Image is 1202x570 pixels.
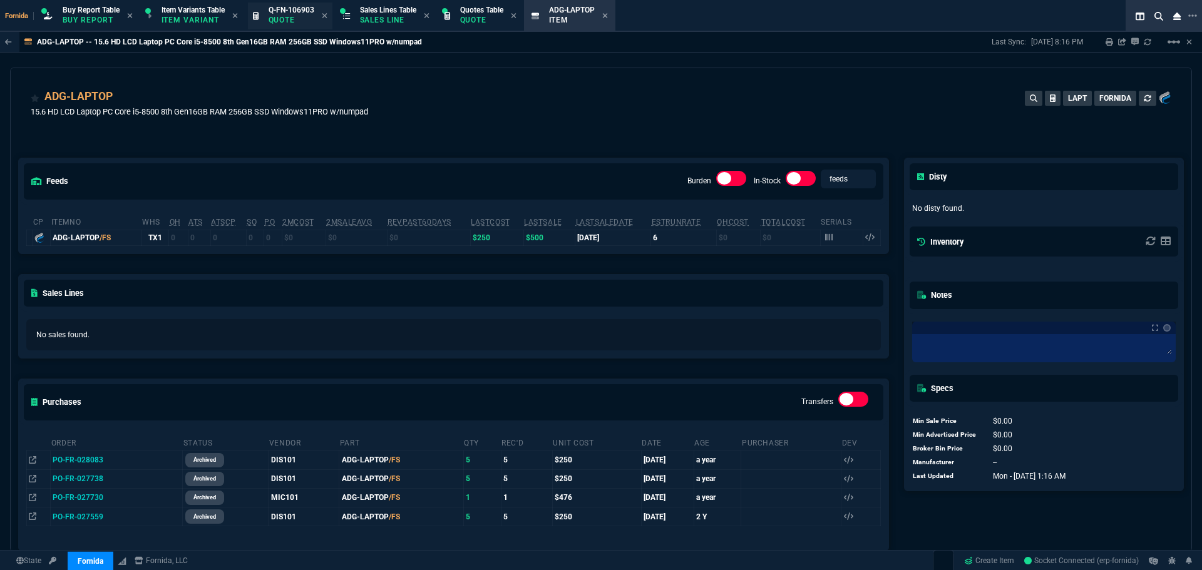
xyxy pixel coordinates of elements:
p: Item [549,15,595,25]
div: Transfers [838,392,868,412]
td: $250 [552,507,641,526]
td: [DATE] [641,469,694,488]
tr: undefined [912,455,1067,469]
abbr: Total revenue past 60 days [388,218,451,226]
td: 0 [188,230,210,245]
td: ADG-LAPTOP [339,507,463,526]
span: Item Variants Table [162,6,225,14]
td: $0 [387,230,470,245]
a: Create Item [959,551,1019,570]
nx-icon: Close Tab [511,11,516,21]
td: 0 [169,230,188,245]
nx-icon: Close Tab [322,11,327,21]
a: API TOKEN [45,555,60,566]
span: ADG-LAPTOP [549,6,595,14]
th: Part [339,433,463,451]
span: /FS [100,233,111,242]
td: a year [694,488,741,507]
td: Last Updated [912,469,981,483]
td: 5 [501,450,552,469]
tr: undefined [912,442,1067,455]
span: Sales Lines Table [360,6,416,14]
abbr: Avg cost of all PO invoices for 2 months [282,218,314,226]
td: 5 [463,469,501,488]
span: Q-FN-106903 [269,6,314,14]
a: Global State [13,555,45,566]
td: ADG-LAPTOP [339,488,463,507]
abbr: Avg Sale from SO invoices for 2 months [326,218,372,226]
td: Min Advertised Price [912,428,981,442]
nx-fornida-value: PO-FR-027559 [53,511,180,522]
span: Fornida [5,12,34,20]
td: ADG-LAPTOP [339,469,463,488]
h5: Purchases [31,396,81,408]
button: FORNIDA [1094,91,1136,106]
nx-fornida-value: PO-FR-027738 [53,473,180,484]
span: PO-FR-027738 [53,474,103,483]
nx-icon: Search [1149,9,1168,24]
td: $0 [326,230,387,245]
td: 0 [210,230,246,245]
td: $250 [552,469,641,488]
tr: undefined [912,428,1067,442]
span: Quotes Table [460,6,503,14]
td: DIS101 [269,507,339,526]
button: LAPT [1063,91,1092,106]
p: Buy Report [63,15,120,25]
mat-icon: Example home icon [1166,34,1181,49]
p: archived [193,455,216,465]
nx-icon: Open In Opposite Panel [29,493,36,502]
p: archived [193,474,216,484]
nx-fornida-value: PO-FR-027730 [53,492,180,503]
th: Date [641,433,694,451]
h5: Sales Lines [31,287,84,299]
p: No disty found. [912,203,1176,214]
td: [DATE] [641,450,694,469]
span: /FS [389,474,400,483]
label: In-Stock [754,176,781,185]
p: No sales found. [36,329,871,340]
th: Age [694,433,741,451]
span: /FS [389,455,400,464]
span: 0 [993,430,1012,439]
td: DIS101 [269,450,339,469]
p: ADG-LAPTOP -- 15.6 HD LCD Laptop PC Core i5-8500 8th Gen16GB RAM 256GB SSD Windows11PRO w/numpad [37,37,422,47]
th: ItemNo [51,212,142,230]
td: $476 [552,488,641,507]
abbr: Total units in inventory => minus on SO => plus on PO [188,218,203,226]
label: Burden [687,176,711,185]
abbr: Total sales within a 30 day window based on last time there was inventory [652,218,701,226]
th: WHS [141,212,168,230]
span: 1746407807430 [993,472,1066,481]
p: archived [193,492,216,502]
h5: Specs [917,382,953,394]
td: 5 [501,507,552,526]
div: Add to Watchlist [31,88,39,106]
nx-icon: Close Tab [127,11,133,21]
nx-icon: Open In Opposite Panel [29,474,36,483]
td: [DATE] [575,230,651,245]
th: Qty [463,433,501,451]
span: Socket Connected (erp-fornida) [1024,556,1139,565]
p: Item Variant [162,15,224,25]
td: a year [694,450,741,469]
p: Last Sync: [992,37,1031,47]
td: 1 [501,488,552,507]
span: 0 [993,417,1012,425]
th: Serials [820,212,863,230]
td: $0 [761,230,821,245]
td: $250 [470,230,523,245]
span: -- [993,458,997,467]
div: ADG-LAPTOP [53,232,139,243]
td: 5 [463,507,501,526]
a: ADG-LAPTOP [44,88,113,104]
a: Hide Workbench [1186,37,1192,47]
h5: Disty [917,171,947,183]
td: [DATE] [641,488,694,507]
span: /FS [389,493,400,502]
nx-icon: Close Workbench [1168,9,1186,24]
td: ADG-LAPTOP [339,450,463,469]
h5: Notes [917,289,952,301]
abbr: ATS with all companies combined [211,218,236,226]
div: In-Stock [786,171,816,191]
